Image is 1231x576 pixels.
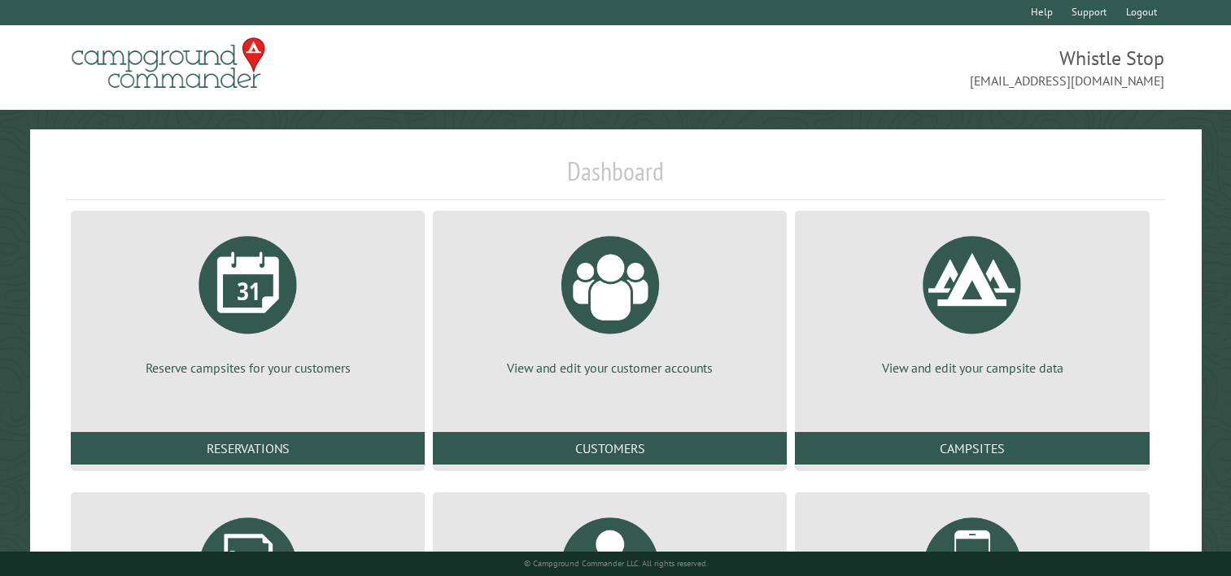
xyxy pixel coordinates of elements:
a: Campsites [795,432,1149,465]
a: View and edit your customer accounts [452,224,767,377]
a: Customers [433,432,787,465]
a: Reserve campsites for your customers [90,224,405,377]
a: Reservations [71,432,425,465]
a: View and edit your campsite data [814,224,1129,377]
p: Reserve campsites for your customers [90,359,405,377]
h1: Dashboard [67,155,1164,200]
span: Whistle Stop [EMAIL_ADDRESS][DOMAIN_NAME] [616,45,1165,90]
p: View and edit your campsite data [814,359,1129,377]
small: © Campground Commander LLC. All rights reserved. [524,558,708,569]
p: View and edit your customer accounts [452,359,767,377]
img: Campground Commander [67,32,270,95]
